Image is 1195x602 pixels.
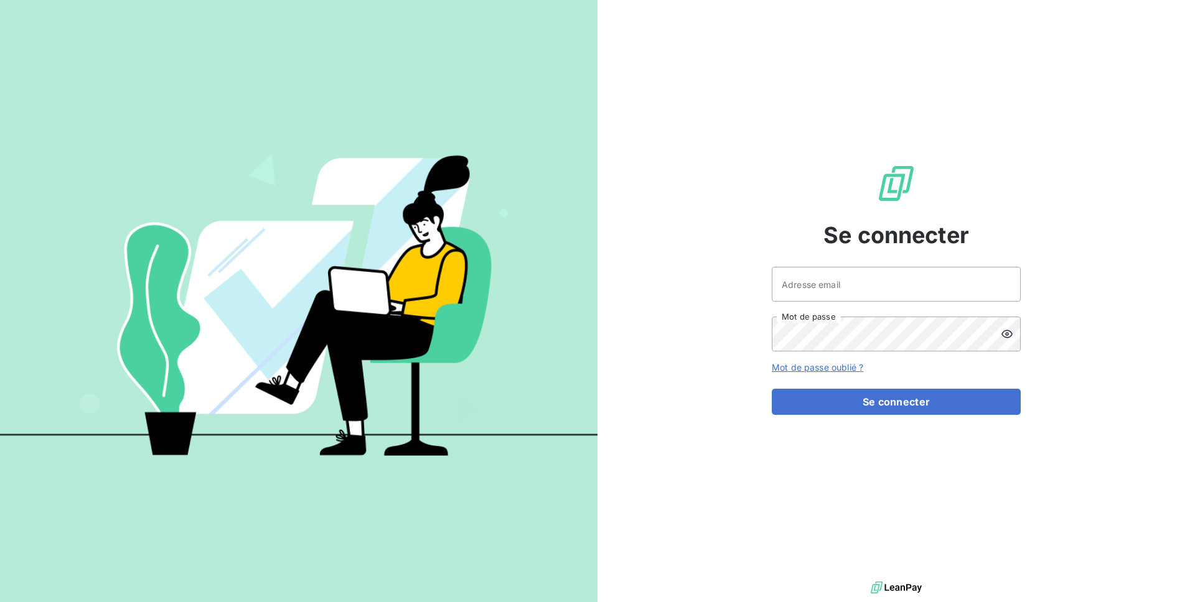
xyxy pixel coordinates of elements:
input: placeholder [772,267,1021,302]
button: Se connecter [772,389,1021,415]
a: Mot de passe oublié ? [772,362,863,373]
span: Se connecter [823,218,969,252]
img: Logo LeanPay [876,164,916,203]
img: logo [871,578,922,597]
